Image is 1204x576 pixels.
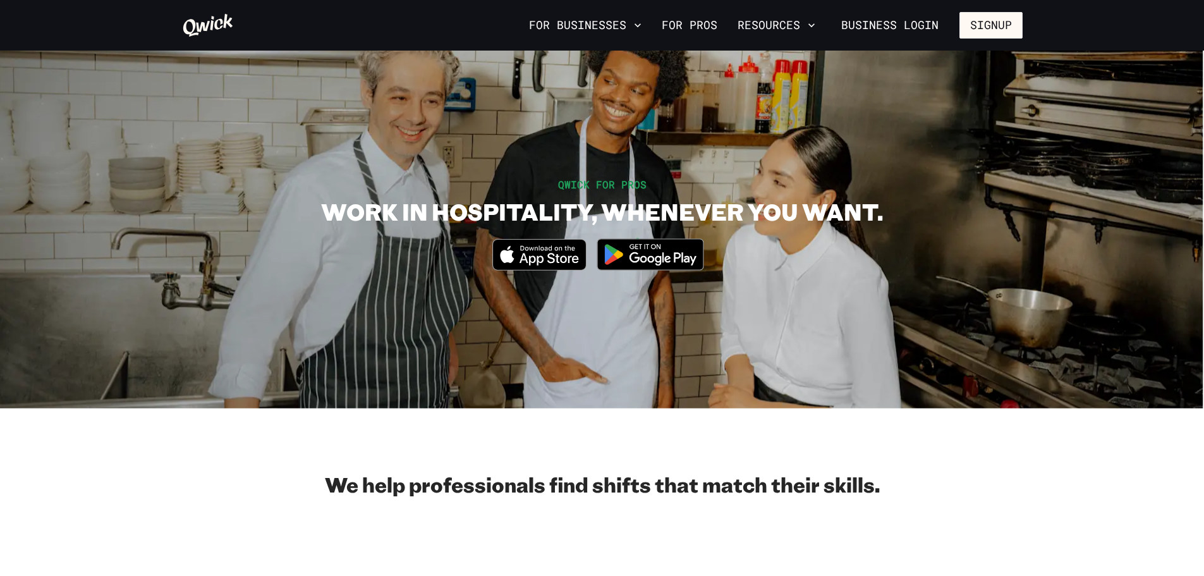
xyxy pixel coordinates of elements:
a: Business Login [830,12,949,39]
h2: We help professionals find shifts that match their skills. [182,472,1023,497]
button: Resources [733,15,820,36]
a: For Pros [657,15,722,36]
a: Download on the App Store [492,260,587,273]
button: For Businesses [524,15,647,36]
button: Signup [959,12,1023,39]
span: QWICK FOR PROS [558,178,647,191]
img: Get it on Google Play [589,231,712,278]
h1: WORK IN HOSPITALITY, WHENEVER YOU WANT. [321,197,883,226]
